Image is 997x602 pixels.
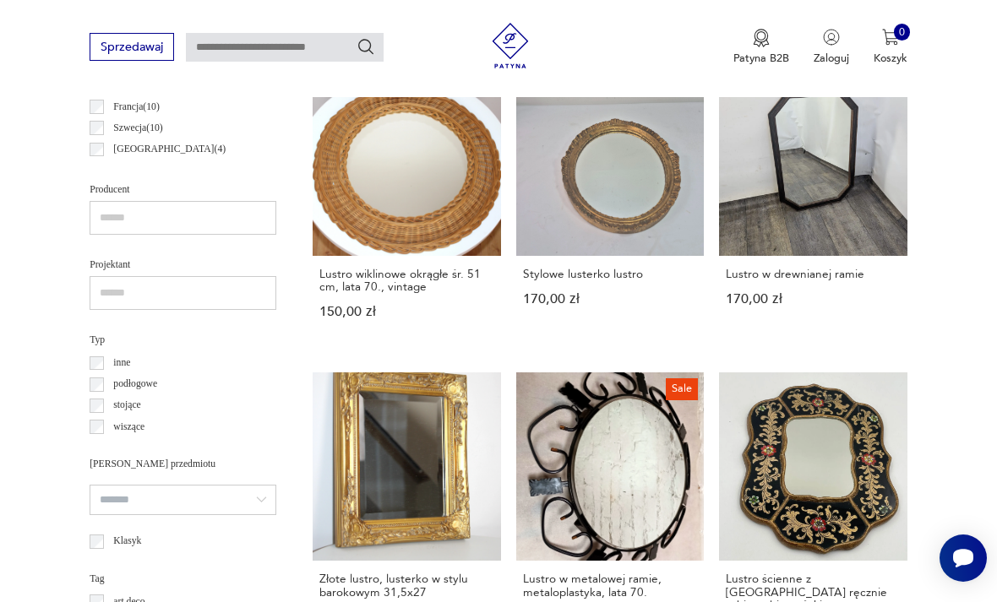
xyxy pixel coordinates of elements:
p: Projektant [90,257,276,274]
h3: Lustro w drewnianej ramie [726,268,900,280]
img: Ikonka użytkownika [823,29,840,46]
button: 0Koszyk [874,29,907,66]
p: Koszyk [874,51,907,66]
p: Francja ( 10 ) [113,99,160,116]
a: Sprzedawaj [90,43,173,53]
button: Zaloguj [814,29,849,66]
p: [PERSON_NAME] przedmiotu [90,456,276,473]
h3: Lustro wiklinowe okrągłe śr. 51 cm, lata 70., vintage [319,268,493,294]
button: Szukaj [357,37,375,56]
p: 170,00 zł [726,293,900,306]
img: Ikona medalu [753,29,770,47]
p: 150,00 zł [319,306,493,318]
p: inne [113,355,130,372]
button: Patyna B2B [733,29,789,66]
a: Stylowe lusterko lustroStylowe lusterko lustro170,00 zł [516,68,705,348]
button: Sprzedawaj [90,33,173,61]
p: Zaloguj [814,51,849,66]
p: Tag [90,571,276,588]
a: Ikona medaluPatyna B2B [733,29,789,66]
p: [GEOGRAPHIC_DATA] ( 4 ) [113,141,226,158]
a: Lustro wiklinowe okrągłe śr. 51 cm, lata 70., vintageLustro wiklinowe okrągłe śr. 51 cm, lata 70.... [313,68,501,348]
p: wiszące [113,419,144,436]
p: Producent [90,182,276,198]
p: 170,00 zł [523,293,697,306]
img: Ikona koszyka [882,29,899,46]
h3: Stylowe lusterko lustro [523,268,697,280]
a: Lustro w drewnianej ramieLustro w drewnianej ramie170,00 zł [719,68,907,348]
p: stojące [113,397,140,414]
p: podłogowe [113,376,157,393]
h3: Złote lustro, lusterko w stylu barokowym 31,5x27 [319,572,493,599]
div: 0 [894,24,911,41]
h3: Lustro w metalowej ramie, metaloplastyka, lata 70. [523,572,697,599]
p: Patyna B2B [733,51,789,66]
img: Patyna - sklep z meblami i dekoracjami vintage [482,23,539,68]
p: Hiszpania ( 4 ) [113,162,164,179]
p: Typ [90,332,276,349]
p: Klasyk [113,533,141,550]
p: Szwecja ( 10 ) [113,120,162,137]
iframe: Smartsupp widget button [940,534,987,582]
